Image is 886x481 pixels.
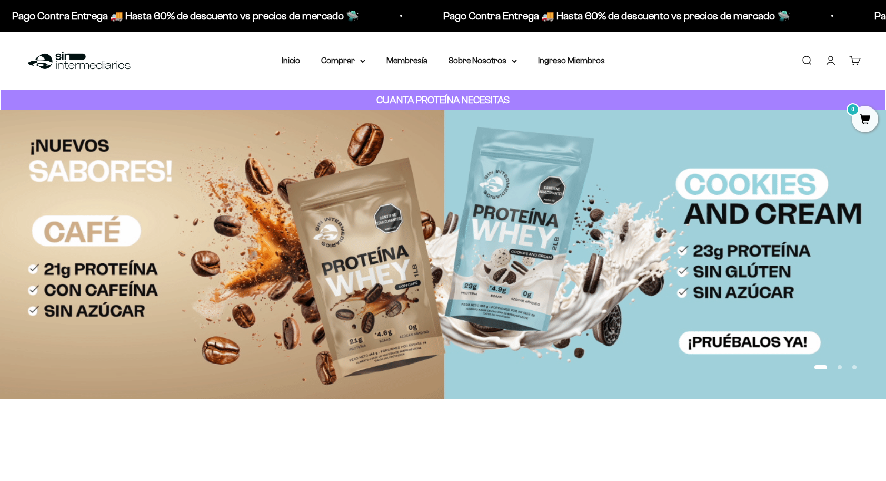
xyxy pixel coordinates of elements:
[386,56,427,65] a: Membresía
[321,54,365,67] summary: Comprar
[852,114,878,126] a: 0
[847,103,859,116] mark: 0
[282,56,300,65] a: Inicio
[11,7,357,24] p: Pago Contra Entrega 🚚 Hasta 60% de descuento vs precios de mercado 🛸
[442,7,789,24] p: Pago Contra Entrega 🚚 Hasta 60% de descuento vs precios de mercado 🛸
[376,94,510,105] strong: CUANTA PROTEÍNA NECESITAS
[449,54,517,67] summary: Sobre Nosotros
[538,56,605,65] a: Ingreso Miembros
